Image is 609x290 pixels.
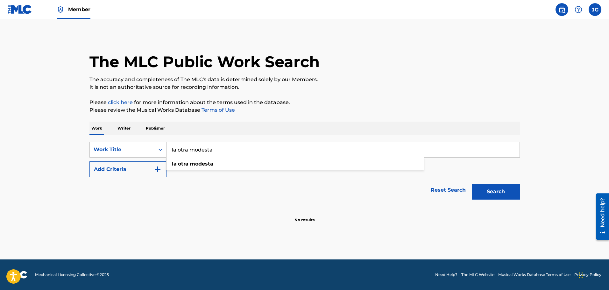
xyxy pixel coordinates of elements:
[144,122,167,135] p: Publisher
[116,122,132,135] p: Writer
[575,6,582,13] img: help
[154,166,161,173] img: 9d2ae6d4665cec9f34b9.svg
[461,272,494,278] a: The MLC Website
[94,146,151,153] div: Work Title
[89,76,520,83] p: The accuracy and completeness of The MLC's data is determined solely by our Members.
[589,3,601,16] div: User Menu
[556,3,568,16] a: Public Search
[89,52,320,71] h1: The MLC Public Work Search
[591,191,609,242] iframe: Resource Center
[89,142,520,203] form: Search Form
[8,5,32,14] img: MLC Logo
[294,209,315,223] p: No results
[472,184,520,200] button: Search
[89,161,166,177] button: Add Criteria
[200,107,235,113] a: Terms of Use
[89,99,520,106] p: Please for more information about the terms used in the database.
[428,183,469,197] a: Reset Search
[178,161,188,167] strong: otra
[558,6,566,13] img: search
[68,6,90,13] span: Member
[35,272,109,278] span: Mechanical Licensing Collective © 2025
[579,266,583,285] div: Drag
[498,272,570,278] a: Musical Works Database Terms of Use
[577,259,609,290] iframe: Chat Widget
[89,83,520,91] p: It is not an authoritative source for recording information.
[108,99,133,105] a: click here
[89,122,104,135] p: Work
[172,161,177,167] strong: la
[89,106,520,114] p: Please review the Musical Works Database
[190,161,213,167] strong: modesta
[435,272,457,278] a: Need Help?
[57,6,64,13] img: Top Rightsholder
[574,272,601,278] a: Privacy Policy
[8,271,27,279] img: logo
[572,3,585,16] div: Help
